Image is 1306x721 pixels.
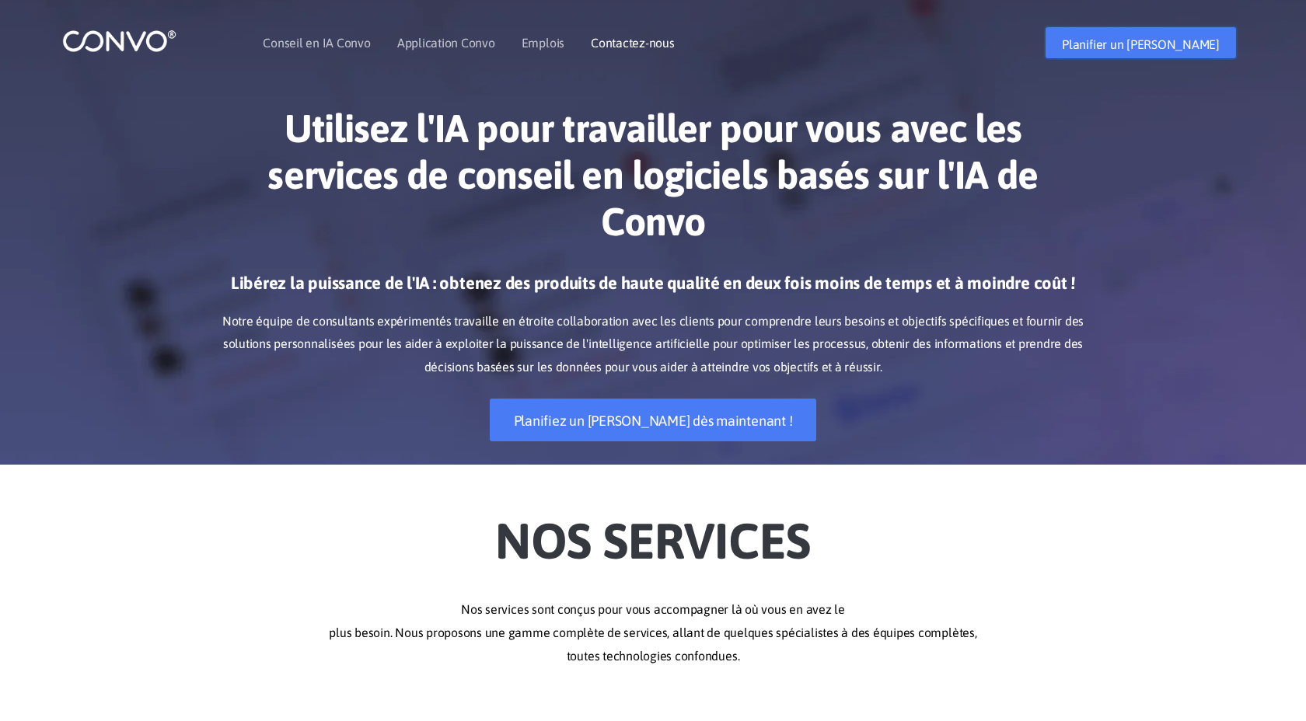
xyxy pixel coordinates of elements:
font: Libérez la puissance de l'IA : obtenez des produits de haute qualité en deux fois moins de temps ... [231,273,1075,293]
font: Planifiez un [PERSON_NAME] dès maintenant ! [514,413,793,429]
a: Conseil en IA Convo [263,37,370,49]
font: Conseil en IA Convo [263,36,370,50]
font: plus besoin. Nous proposons une gamme complète de services, allant de quelques spécialistes à des... [329,625,976,639]
font: Planifier un [PERSON_NAME] [1062,37,1220,51]
a: Contactez-nous [591,37,675,49]
font: Application Convo [397,36,495,50]
font: Utilisez l'IA pour travailler pour vous avec les services de conseil en logiciels basés sur l'IA ... [267,106,1038,244]
font: toutes technologies confondues. [567,649,740,663]
a: Emplois [522,37,564,49]
img: logo_1.png [62,29,176,53]
font: Nos services [495,512,811,569]
a: Application Convo [397,37,495,49]
font: Emplois [522,36,564,50]
font: Contactez-nous [591,36,675,50]
a: Planifier un [PERSON_NAME] [1046,27,1236,58]
a: Planifiez un [PERSON_NAME] dès maintenant ! [490,399,817,441]
font: Nos services sont conçus pour vous accompagner là où vous en avez le [461,602,845,616]
font: Notre équipe de consultants expérimentés travaille en étroite collaboration avec les clients pour... [222,314,1084,374]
